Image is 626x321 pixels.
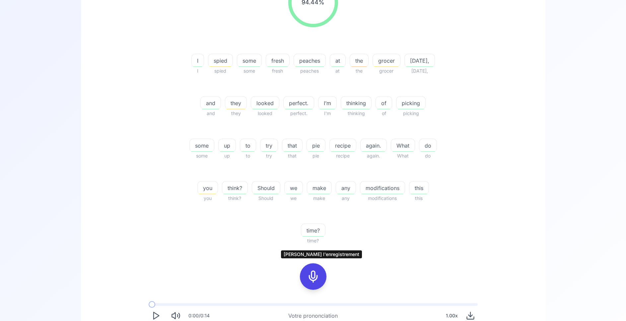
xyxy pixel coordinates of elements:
span: spied [208,67,233,75]
span: some [237,67,262,75]
span: the [350,67,369,75]
span: Should [252,194,280,202]
span: time? [301,237,325,245]
button: we [284,181,303,194]
span: do [419,152,437,160]
span: up [219,142,236,150]
span: that [282,152,303,160]
button: some [237,54,262,67]
button: again. [360,139,387,152]
span: modifications [360,184,405,192]
button: try [260,139,278,152]
button: peaches [294,54,326,67]
span: any [336,194,356,202]
span: pie [307,142,325,150]
div: Votre prononciation [288,312,338,320]
span: What [391,142,415,150]
span: again. [360,152,387,160]
span: modifications [360,194,405,202]
span: I [192,57,204,65]
span: time? [301,226,325,234]
span: thinking [341,99,371,107]
span: looked [251,99,279,107]
span: do [419,142,437,150]
span: try [260,152,278,160]
button: some [189,139,214,152]
button: I’m [318,96,337,109]
button: to [240,139,256,152]
button: thinking [341,96,372,109]
span: we [284,194,303,202]
span: What [391,152,415,160]
span: picking [396,99,425,107]
button: I [191,54,204,67]
button: spied [208,54,233,67]
span: and [201,99,221,107]
span: again. [361,142,386,150]
span: grocer [373,67,400,75]
span: spied [208,57,233,65]
button: picking [396,96,426,109]
button: recipe [329,139,356,152]
button: [DATE], [404,54,435,67]
button: perfect. [283,96,314,109]
button: modifications [360,181,405,194]
span: some [190,142,214,150]
span: make [307,194,332,202]
button: that [282,139,303,152]
span: this [409,194,429,202]
button: make [307,181,332,194]
span: they [225,109,247,117]
button: think? [222,181,248,194]
button: time? [301,224,325,237]
button: fresh [266,54,290,67]
span: up [218,152,236,160]
span: peaches [294,67,326,75]
span: grocer [373,57,400,65]
span: think? [222,184,247,192]
span: perfect. [284,99,314,107]
button: What [391,139,415,152]
span: [DATE], [405,57,435,65]
button: at [330,54,346,67]
span: recipe [330,142,356,150]
button: grocer [373,54,400,67]
span: peaches [294,57,325,65]
span: to [240,152,256,160]
span: fresh [266,57,289,65]
button: you [197,181,218,194]
span: looked [251,109,279,117]
button: looked [251,96,279,109]
span: and [200,109,221,117]
span: try [260,142,278,150]
span: pie [307,152,325,160]
span: any [336,184,356,192]
span: of [376,109,392,117]
span: picking [396,109,426,117]
div: 0:00 / 0:14 [188,312,210,319]
span: of [376,99,392,107]
button: do [419,139,437,152]
button: the [350,54,369,67]
span: they [225,99,246,107]
span: you [197,194,218,202]
span: at [330,67,346,75]
button: of [376,96,392,109]
span: [DATE], [404,67,435,75]
span: this [409,184,429,192]
button: pie [307,139,325,152]
span: I'm [318,109,337,117]
span: you [198,184,218,192]
span: that [282,142,302,150]
span: thinking [341,109,372,117]
span: at [330,57,345,65]
span: fresh [266,67,290,75]
span: the [350,57,368,65]
span: I [191,67,204,75]
span: we [285,184,303,192]
button: any [336,181,356,194]
span: make [307,184,331,192]
button: up [218,139,236,152]
button: Should [252,181,280,194]
button: they [225,96,247,109]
